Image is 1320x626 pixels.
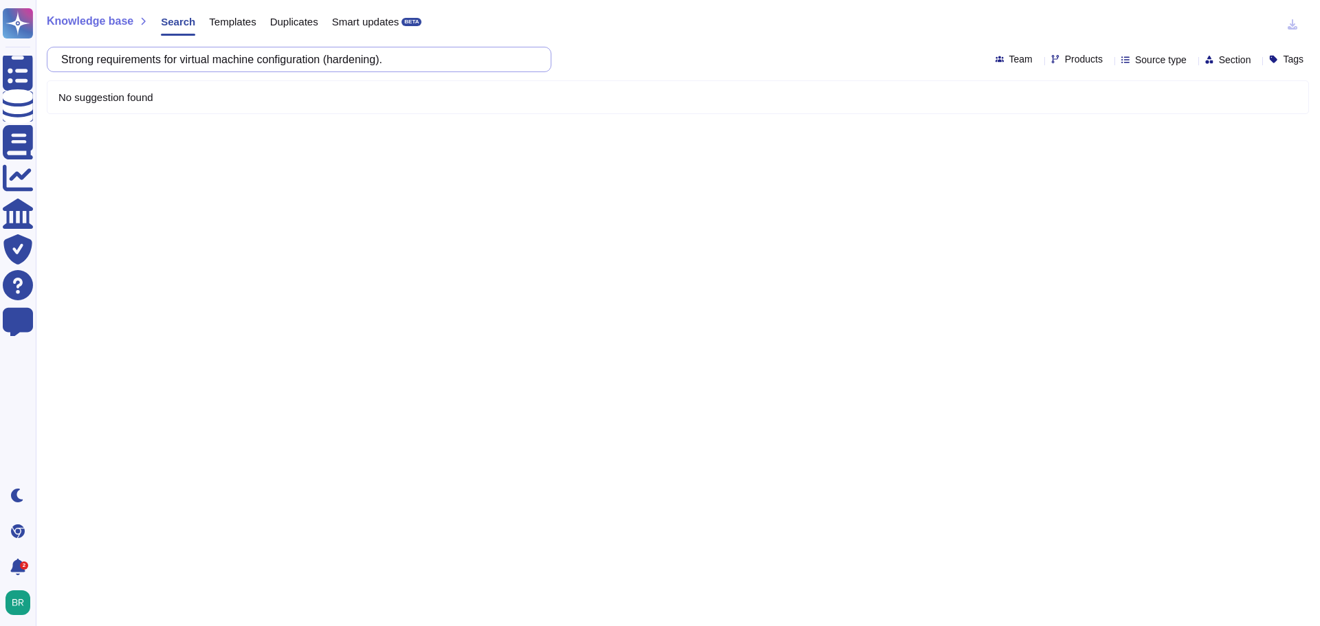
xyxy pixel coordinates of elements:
[47,16,133,27] span: Knowledge base
[161,16,195,27] span: Search
[209,16,256,27] span: Templates
[1283,54,1303,64] span: Tags
[332,16,399,27] span: Smart updates
[401,18,421,26] div: BETA
[1009,54,1033,64] span: Team
[1219,55,1251,65] span: Section
[5,590,30,615] img: user
[1065,54,1103,64] span: Products
[1135,55,1187,65] span: Source type
[20,561,28,570] div: 2
[3,588,40,618] button: user
[270,16,318,27] span: Duplicates
[54,47,537,71] input: Search a question or template...
[47,81,1308,113] div: No suggestion found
